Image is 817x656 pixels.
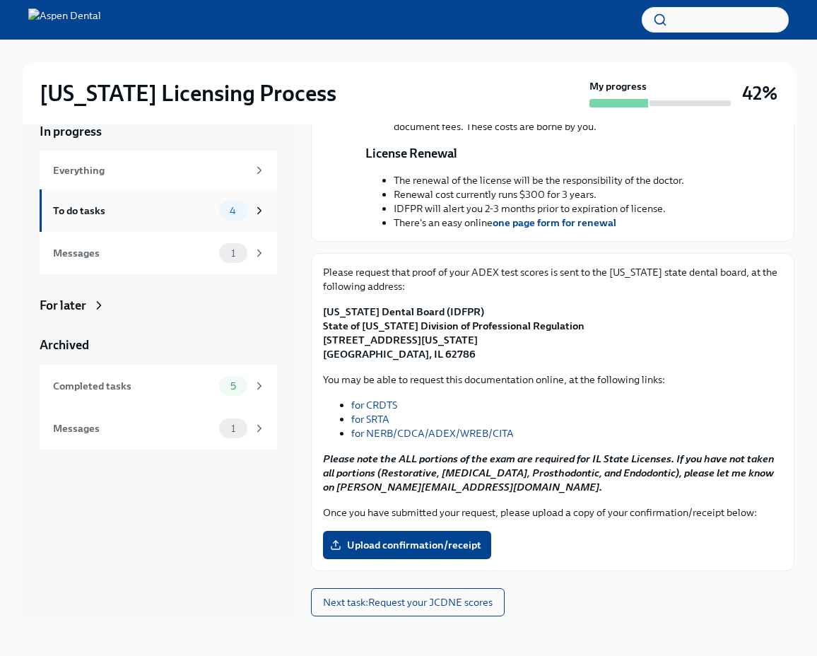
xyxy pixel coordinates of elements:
[323,505,782,520] p: Once you have submitted your request, please upload a copy of your confirmation/receipt below:
[53,163,247,178] div: Everything
[351,413,389,426] a: for SRTA
[323,595,493,609] span: Next task : Request your JCDNE scores
[589,79,647,93] strong: My progress
[351,399,397,411] a: for CRDTS
[53,203,213,218] div: To do tasks
[221,206,245,216] span: 4
[323,452,774,493] strong: Please note the ALL portions of the exam are required for IL State Licenses. If you have not take...
[222,381,245,392] span: 5
[40,297,277,314] a: For later
[40,407,277,450] a: Messages1
[53,378,213,394] div: Completed tasks
[40,232,277,274] a: Messages1
[53,245,213,261] div: Messages
[742,81,777,106] h3: 42%
[394,201,684,216] li: IDFPR will alert you 2-3 months prior to expiration of license.
[28,8,101,31] img: Aspen Dental
[40,189,277,232] a: To do tasks4
[40,365,277,407] a: Completed tasks5
[40,297,86,314] div: For later
[323,265,782,293] p: Please request that proof of your ADEX test scores is sent to the [US_STATE] state dental board, ...
[40,336,277,353] a: Archived
[394,216,684,230] li: There's an easy online
[394,173,684,187] li: The renewal of the license will be the responsibility of the doctor.
[53,421,213,436] div: Messages
[323,531,491,559] label: Upload confirmation/receipt
[493,216,616,229] a: one page form for renewal
[223,423,244,434] span: 1
[394,187,684,201] li: Renewal cost currently runs $300 for 3 years.
[311,588,505,616] button: Next task:Request your JCDNE scores
[323,373,782,387] p: You may be able to request this documentation online, at the following links:
[40,151,277,189] a: Everything
[40,79,336,107] h2: [US_STATE] Licensing Process
[351,427,514,440] a: for NERB/CDCA/ADEX/WREB/CITA
[365,145,457,162] p: License Renewal
[333,538,481,552] span: Upload confirmation/receipt
[223,248,244,259] span: 1
[40,123,277,140] a: In progress
[323,305,584,361] strong: [US_STATE] Dental Board (IDFPR) State of [US_STATE] Division of Professional Regulation [STREET_A...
